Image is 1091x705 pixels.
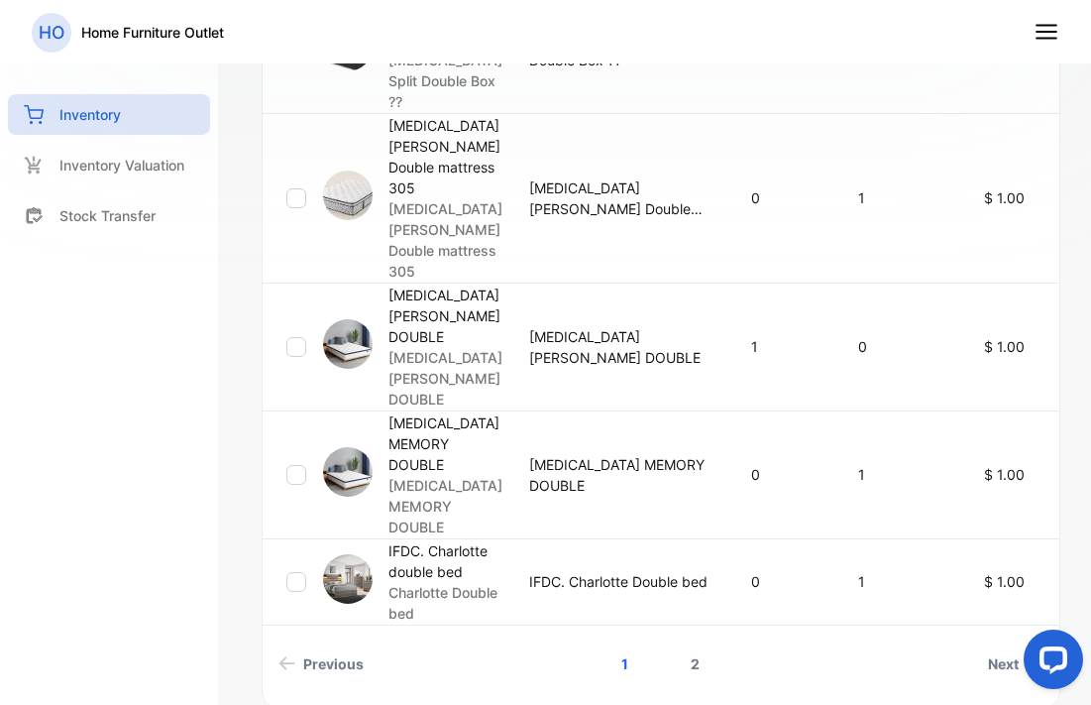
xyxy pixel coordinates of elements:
img: item [323,171,373,220]
p: 0 [751,464,818,485]
p: Stock Transfer [59,205,156,226]
p: [MEDICAL_DATA][PERSON_NAME] Double mattress 305 [388,198,504,282]
p: [MEDICAL_DATA][PERSON_NAME] DOUBLE [388,347,504,410]
p: 0 [751,571,818,592]
p: 0 [858,336,943,357]
p: [MEDICAL_DATA] MEMORY DOUBLE [388,412,504,475]
p: IFDC. Charlotte double bed [388,540,504,582]
span: $ 1.00 [984,466,1025,483]
p: 1 [858,464,943,485]
p: IFDC. Charlotte Double bed [529,571,710,592]
span: $ 1.00 [984,189,1025,206]
p: 1 [858,187,943,208]
p: 1 [751,336,818,357]
p: [MEDICAL_DATA] Split Double Box ?? [388,50,504,112]
span: $ 1.00 [984,338,1025,355]
span: $ 1.00 [984,573,1025,590]
a: Stock Transfer [8,195,210,236]
p: 0 [751,187,818,208]
p: [MEDICAL_DATA][PERSON_NAME] DOUBLE [388,285,504,347]
a: Inventory Valuation [8,145,210,185]
p: [MEDICAL_DATA] MEMORY DOUBLE [388,475,504,537]
a: Inventory [8,94,210,135]
img: item [323,447,373,497]
a: Page 1 is your current page [598,646,652,682]
p: [MEDICAL_DATA] MEMORY DOUBLE [529,454,710,496]
p: 1 [858,571,943,592]
span: Previous [303,653,364,674]
a: Next page [980,646,1051,682]
img: item [323,554,373,604]
p: HO [39,20,64,46]
span: Next [988,653,1019,674]
img: item [323,319,373,369]
a: Previous page [271,646,372,682]
p: Inventory [59,104,121,125]
p: Charlotte Double bed [388,582,504,624]
p: [MEDICAL_DATA][PERSON_NAME] Double mattress 305 [529,177,710,219]
p: Inventory Valuation [59,155,184,176]
iframe: LiveChat chat widget [1008,622,1091,705]
p: [MEDICAL_DATA][PERSON_NAME] DOUBLE [529,326,710,368]
p: [MEDICAL_DATA][PERSON_NAME] Double mattress 305 [388,115,504,198]
p: Home Furniture Outlet [81,22,224,43]
a: Page 2 [667,646,723,682]
ul: Pagination [263,646,1059,682]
